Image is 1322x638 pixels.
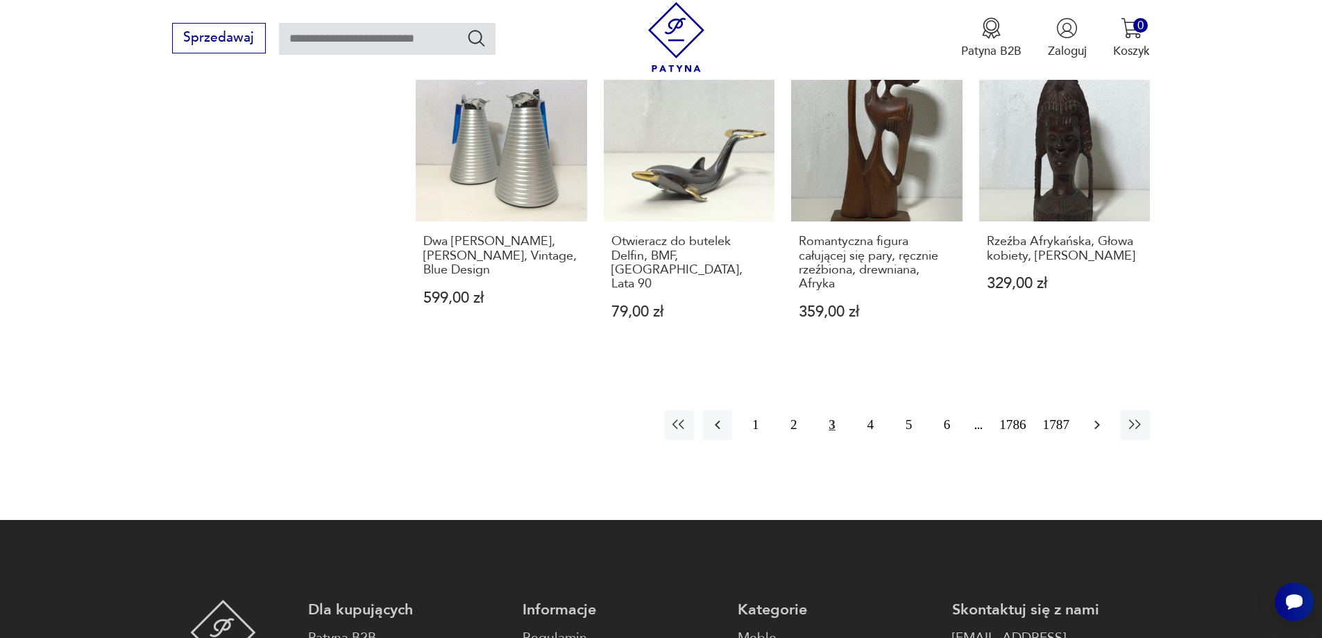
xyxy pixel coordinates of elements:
button: Sprzedawaj [172,23,266,53]
a: Sprzedawaj [172,33,266,44]
p: 599,00 zł [423,291,579,305]
div: 0 [1133,18,1148,33]
h3: Rzeźba Afrykańska, Głowa kobiety, [PERSON_NAME] [987,235,1143,263]
p: Zaloguj [1048,43,1087,59]
img: Ikona medalu [981,17,1002,39]
button: 2 [779,410,808,440]
p: Dla kupujących [308,600,506,620]
p: Skontaktuj się z nami [952,600,1150,620]
button: 3 [817,410,847,440]
p: Koszyk [1113,43,1150,59]
button: Zaloguj [1048,17,1087,59]
p: 359,00 zł [799,305,955,319]
p: Informacje [523,600,720,620]
h3: Otwieracz do butelek Delfin, BMF, [GEOGRAPHIC_DATA], Lata 90 [611,235,768,292]
button: 4 [856,410,885,440]
h3: Dwa [PERSON_NAME], [PERSON_NAME], Vintage, Blue Design [423,235,579,277]
p: Patyna B2B [961,43,1022,59]
p: Kategorie [738,600,935,620]
a: Dwa Termosy Alfi, Tassilo V. Grolman, Vintage, Blue DesignDwa [PERSON_NAME], [PERSON_NAME], Vinta... [416,50,587,351]
h3: Romantyczna figura całującej się pary, ręcznie rzeźbiona, drewniana, Afryka [799,235,955,292]
button: 1787 [1039,410,1074,440]
a: Romantyczna figura całującej się pary, ręcznie rzeźbiona, drewniana, AfrykaRomantyczna figura cał... [791,50,963,351]
button: 6 [932,410,962,440]
a: Otwieracz do butelek Delfin, BMF, Niemcy, Lata 90Otwieracz do butelek Delfin, BMF, [GEOGRAPHIC_DA... [604,50,775,351]
button: 1786 [995,410,1030,440]
iframe: Smartsupp widget button [1275,582,1314,621]
img: Ikonka użytkownika [1056,17,1078,39]
button: 0Koszyk [1113,17,1150,59]
img: Patyna - sklep z meblami i dekoracjami vintage [641,2,711,72]
button: Szukaj [466,28,486,48]
a: Rzeźba Afrykańska, Głowa kobiety, Drewno HebanoweRzeźba Afrykańska, Głowa kobiety, [PERSON_NAME]3... [979,50,1151,351]
button: 1 [740,410,770,440]
a: Ikona medaluPatyna B2B [961,17,1022,59]
p: 79,00 zł [611,305,768,319]
img: Ikona koszyka [1121,17,1142,39]
button: 5 [894,410,924,440]
p: 329,00 zł [987,276,1143,291]
button: Patyna B2B [961,17,1022,59]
